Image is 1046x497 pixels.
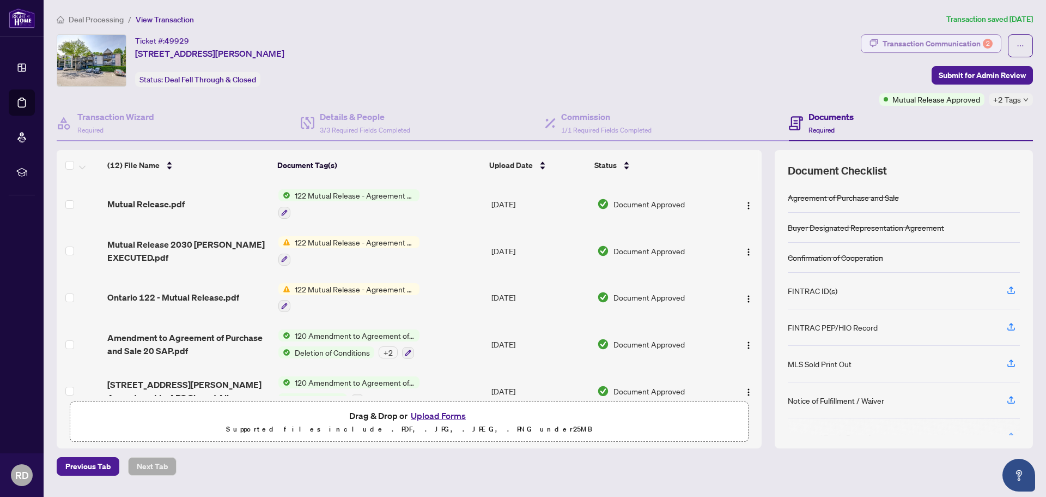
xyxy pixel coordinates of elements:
button: Submit for Admin Review [932,66,1033,85]
button: Status Icon120 Amendment to Agreement of Purchase and SaleStatus IconName Change [278,376,419,406]
span: 3/3 Required Fields Completed [320,126,410,134]
img: Logo [744,201,753,210]
img: Status Icon [278,376,290,388]
span: down [1023,97,1029,103]
td: [DATE] [487,321,593,368]
img: Document Status [597,385,609,397]
span: Document Approved [613,385,685,397]
span: Deal Processing [69,15,124,25]
th: Upload Date [485,150,590,181]
div: Status: [135,72,260,87]
span: 120 Amendment to Agreement of Purchase and Sale [290,330,419,342]
span: 120 Amendment to Agreement of Purchase and Sale [290,376,419,388]
h4: Documents [808,110,854,123]
span: Document Checklist [788,163,887,178]
span: Deletion of Conditions [290,346,374,358]
h4: Commission [561,110,652,123]
span: Mutual Release Approved [892,93,980,105]
h4: Details & People [320,110,410,123]
th: Document Tag(s) [273,150,485,181]
img: Status Icon [278,236,290,248]
img: Logo [744,248,753,256]
span: Document Approved [613,245,685,257]
img: Document Status [597,338,609,350]
span: +2 Tags [993,93,1021,106]
span: RD [15,468,29,483]
button: Previous Tab [57,457,119,476]
button: Status Icon122 Mutual Release - Agreement of Purchase and Sale [278,283,419,313]
span: Previous Tab [65,458,111,475]
span: Ontario 122 - Mutual Release.pdf [107,291,239,304]
span: 49929 [165,36,189,46]
span: Upload Date [489,159,533,171]
button: Logo [740,195,757,213]
span: 1/1 Required Fields Completed [561,126,652,134]
span: Name Change [290,393,347,405]
img: Document Status [597,198,609,210]
img: Logo [744,295,753,303]
button: Status Icon122 Mutual Release - Agreement of Purchase and Sale [278,189,419,219]
span: Document Approved [613,198,685,210]
span: Required [808,126,835,134]
img: Document Status [597,291,609,303]
span: 122 Mutual Release - Agreement of Purchase and Sale [290,189,419,201]
button: Logo [740,289,757,306]
button: Status Icon120 Amendment to Agreement of Purchase and SaleStatus IconDeletion of Conditions+2 [278,330,419,359]
div: Ticket #: [135,34,189,47]
article: Transaction saved [DATE] [946,13,1033,26]
button: Logo [740,336,757,353]
div: Agreement of Purchase and Sale [788,191,899,203]
span: Drag & Drop orUpload FormsSupported files include .PDF, .JPG, .JPEG, .PNG under25MB [70,402,748,442]
button: Upload Forms [408,409,469,423]
button: Logo [740,242,757,260]
td: [DATE] [487,227,593,274]
button: Next Tab [128,457,177,476]
div: MLS Sold Print Out [788,358,852,370]
img: logo [9,8,35,28]
div: FINTRAC PEP/HIO Record [788,321,878,333]
div: Notice of Fulfillment / Waiver [788,394,884,406]
span: 122 Mutual Release - Agreement of Purchase and Sale [290,283,419,295]
span: Mutual Release.pdf [107,197,185,211]
span: Document Approved [613,338,685,350]
img: Status Icon [278,346,290,358]
span: Deal Fell Through & Closed [165,75,256,85]
img: Status Icon [278,393,290,405]
div: FINTRAC ID(s) [788,285,837,297]
span: Required [77,126,104,134]
span: Amendment to Agreement of Purchase and Sale 20 SAP.pdf [107,331,269,357]
img: IMG-40761022_1.jpg [57,35,126,86]
span: [STREET_ADDRESS][PERSON_NAME] [135,47,284,60]
button: Status Icon122 Mutual Release - Agreement of Purchase and Sale [278,236,419,266]
td: [DATE] [487,274,593,321]
span: View Transaction [136,15,194,25]
span: Drag & Drop or [349,409,469,423]
button: Open asap [1002,459,1035,492]
th: (12) File Name [103,150,273,181]
th: Status [590,150,721,181]
img: Logo [744,388,753,397]
span: (12) File Name [107,159,160,171]
h4: Transaction Wizard [77,110,154,123]
span: 122 Mutual Release - Agreement of Purchase and Sale [290,236,419,248]
img: Status Icon [278,189,290,201]
div: + 2 [379,346,398,358]
div: Confirmation of Cooperation [788,252,883,264]
img: Document Status [597,245,609,257]
div: Buyer Designated Representation Agreement [788,221,944,233]
div: Transaction Communication [883,35,993,52]
button: Transaction Communication2 [861,34,1001,53]
span: Mutual Release 2030 [PERSON_NAME] EXECUTED.pdf [107,238,269,264]
p: Supported files include .PDF, .JPG, .JPEG, .PNG under 25 MB [77,423,741,436]
span: Submit for Admin Review [939,67,1026,84]
span: home [57,16,64,23]
img: Status Icon [278,283,290,295]
td: [DATE] [487,368,593,415]
span: ellipsis [1017,42,1024,50]
img: Status Icon [278,330,290,342]
td: [DATE] [487,181,593,227]
span: Status [594,159,617,171]
span: Document Approved [613,291,685,303]
div: 2 [983,39,993,49]
li: / [128,13,131,26]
